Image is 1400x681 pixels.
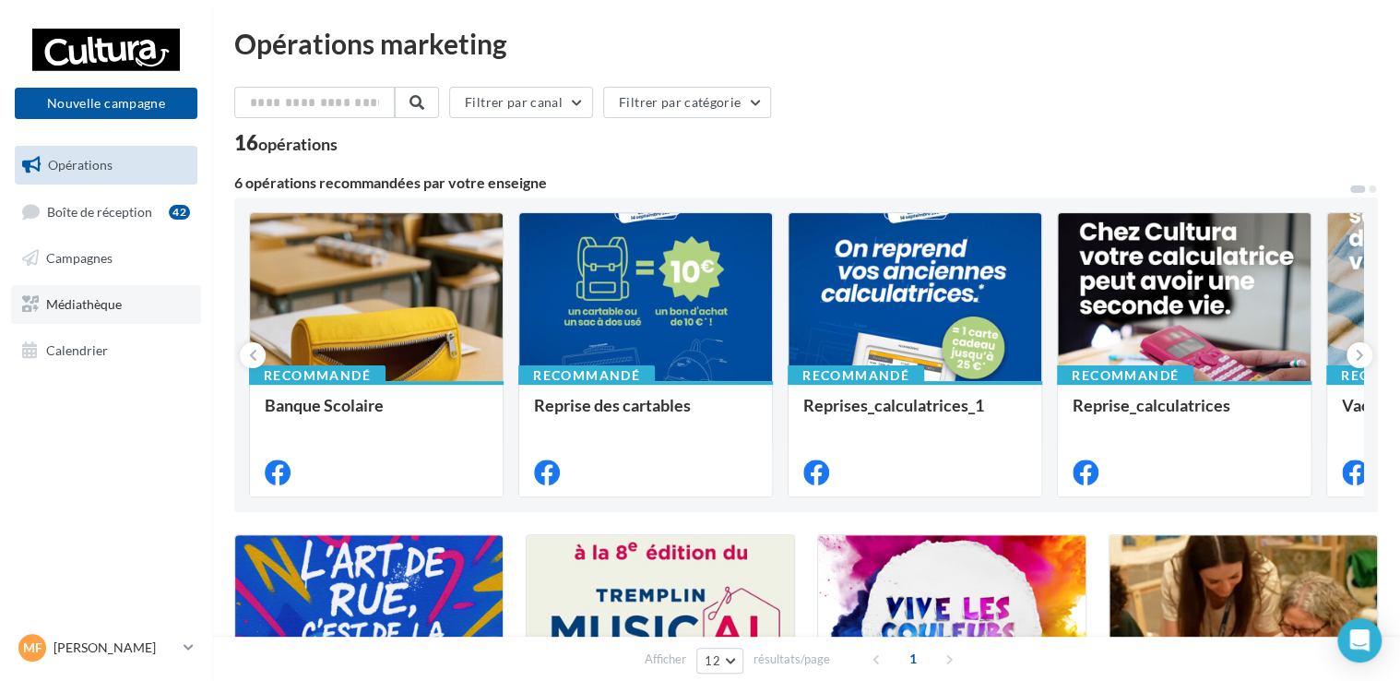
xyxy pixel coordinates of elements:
[46,296,122,312] span: Médiathèque
[265,396,488,433] div: Banque Scolaire
[46,250,113,266] span: Campagnes
[11,331,201,370] a: Calendrier
[1337,618,1382,663] div: Open Intercom Messenger
[234,175,1348,190] div: 6 opérations recommandées par votre enseigne
[47,203,152,219] span: Boîte de réception
[53,639,176,657] p: [PERSON_NAME]
[803,396,1026,433] div: Reprises_calculatrices_1
[48,157,113,173] span: Opérations
[1057,365,1193,386] div: Recommandé
[753,651,830,668] span: résultats/page
[645,651,686,668] span: Afficher
[234,133,338,153] div: 16
[11,285,201,324] a: Médiathèque
[11,239,201,278] a: Campagnes
[169,205,190,220] div: 42
[534,396,757,433] div: Reprise des cartables
[696,648,743,674] button: 12
[46,341,108,357] span: Calendrier
[234,30,1378,57] div: Opérations marketing
[258,136,338,152] div: opérations
[23,639,42,657] span: MF
[15,88,197,119] button: Nouvelle campagne
[15,630,197,665] a: MF [PERSON_NAME]
[449,87,593,118] button: Filtrer par canal
[603,87,771,118] button: Filtrer par catégorie
[898,644,928,674] span: 1
[518,365,655,386] div: Recommandé
[705,653,720,668] span: 12
[11,192,201,232] a: Boîte de réception42
[788,365,924,386] div: Recommandé
[11,146,201,185] a: Opérations
[1073,396,1296,433] div: Reprise_calculatrices
[249,365,386,386] div: Recommandé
